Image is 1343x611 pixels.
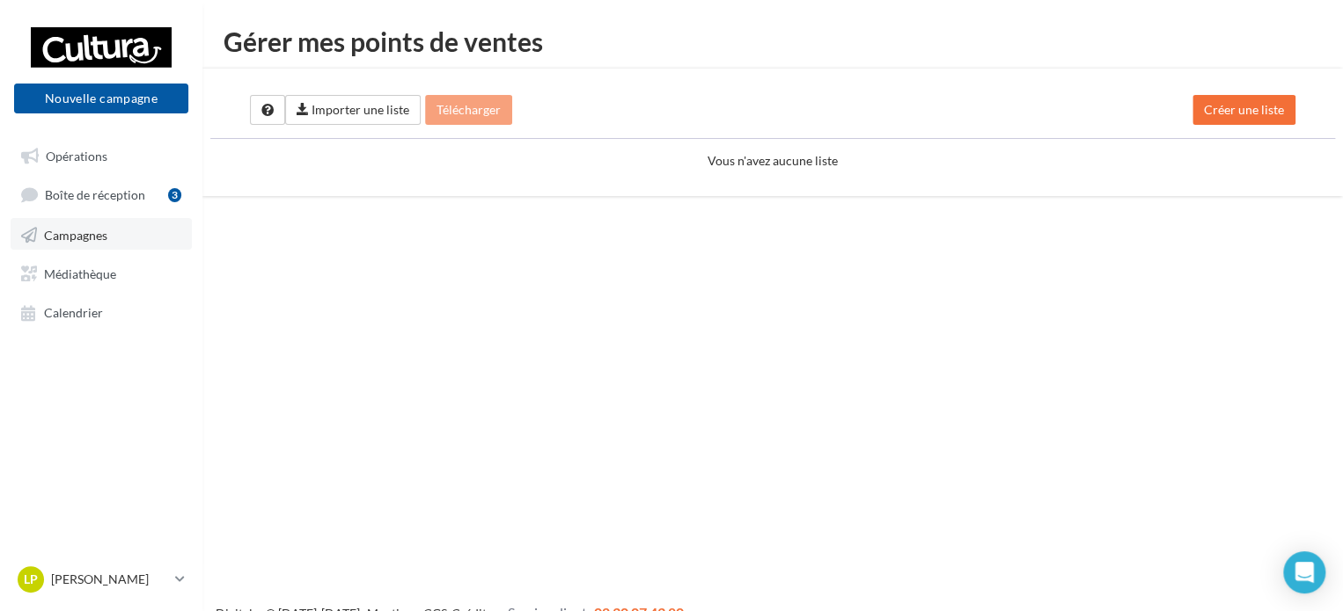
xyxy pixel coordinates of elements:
[45,187,145,202] span: Boîte de réception
[1193,95,1295,125] button: Créer une liste
[1283,551,1325,593] div: Open Intercom Messenger
[11,218,192,250] a: Campagnes
[51,571,168,588] p: [PERSON_NAME]
[46,148,107,163] span: Opérations
[237,152,1309,170] p: Vous n'avez aucune liste
[11,257,192,288] a: Médiathèque
[44,227,107,242] span: Campagnes
[14,563,188,596] a: LP [PERSON_NAME]
[14,84,188,113] button: Nouvelle campagne
[11,178,192,210] a: Boîte de réception3
[11,295,192,327] a: Calendrier
[24,571,38,588] span: LP
[44,265,116,280] span: Médiathèque
[44,305,103,320] span: Calendrier
[312,102,409,117] span: Importer une liste
[202,28,1343,55] h1: Gérer mes points de ventes
[168,188,181,202] div: 3
[425,95,512,125] button: Télécharger
[11,139,192,171] a: Opérations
